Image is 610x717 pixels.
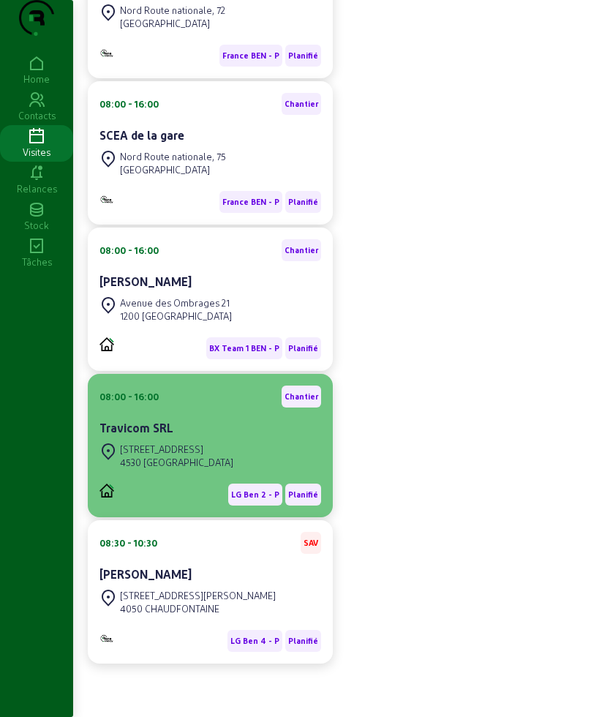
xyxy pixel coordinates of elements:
div: [GEOGRAPHIC_DATA] [120,17,225,30]
div: 08:00 - 16:00 [99,97,159,110]
div: [STREET_ADDRESS][PERSON_NAME] [120,589,276,602]
span: France BEN - P [222,197,279,207]
div: 08:00 - 16:00 [99,244,159,257]
span: SAV [304,538,318,548]
span: LG Ben 4 - P [230,636,279,646]
span: BX Team 1 BEN - P [209,343,279,353]
span: France BEN - P [222,50,279,61]
span: LG Ben 2 - P [231,489,279,500]
img: PVELEC [99,337,114,351]
cam-card-title: [PERSON_NAME] [99,274,192,288]
span: Planifié [288,197,318,207]
img: PVELEC [99,484,114,498]
span: Chantier [285,391,318,402]
cam-card-title: Travicom SRL [99,421,173,435]
div: 08:00 - 16:00 [99,390,159,403]
div: [STREET_ADDRESS] [120,443,233,456]
img: B2B - PVELEC [99,195,114,204]
div: Avenue des Ombrages 21 [120,296,232,309]
span: Planifié [288,636,318,646]
div: 08:30 - 10:30 [99,536,157,549]
div: Nord Route nationale, 72 [120,4,225,17]
span: Chantier [285,99,318,109]
div: Nord Route nationale, 75 [120,150,226,163]
div: [GEOGRAPHIC_DATA] [120,163,226,176]
img: Monitoring et Maintenance [99,634,114,643]
span: Chantier [285,245,318,255]
span: Planifié [288,50,318,61]
span: Planifié [288,343,318,353]
img: B2B - PVELEC [99,48,114,58]
div: 4050 CHAUDFONTAINE [120,602,276,615]
cam-card-title: [PERSON_NAME] [99,567,192,581]
div: 1200 [GEOGRAPHIC_DATA] [120,309,232,323]
span: Planifié [288,489,318,500]
div: 4530 [GEOGRAPHIC_DATA] [120,456,233,469]
cam-card-title: SCEA de la gare [99,128,184,142]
